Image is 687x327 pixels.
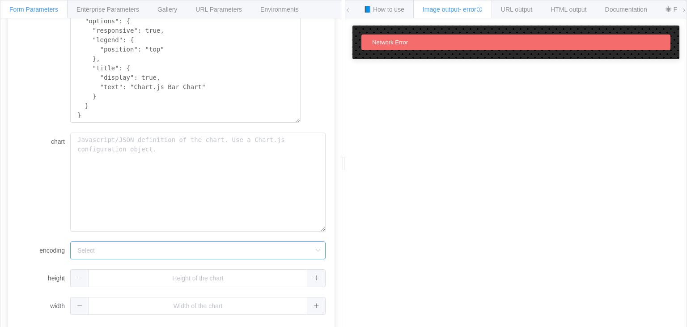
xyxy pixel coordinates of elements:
span: HTML output [551,6,586,13]
span: Network Error [372,39,408,46]
label: height [17,269,70,287]
span: Form Parameters [9,6,58,13]
input: Width of the chart [70,297,326,315]
span: 📘 How to use [364,6,404,13]
input: Height of the chart [70,269,326,287]
span: - error [459,6,483,13]
span: Gallery [157,6,177,13]
input: Select [70,241,326,259]
span: Environments [260,6,299,13]
span: Enterprise Parameters [76,6,139,13]
span: URL Parameters [195,6,242,13]
span: Image output [423,6,483,13]
span: URL output [501,6,532,13]
span: Documentation [605,6,647,13]
label: width [17,297,70,315]
label: encoding [17,241,70,259]
label: chart [17,133,70,151]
